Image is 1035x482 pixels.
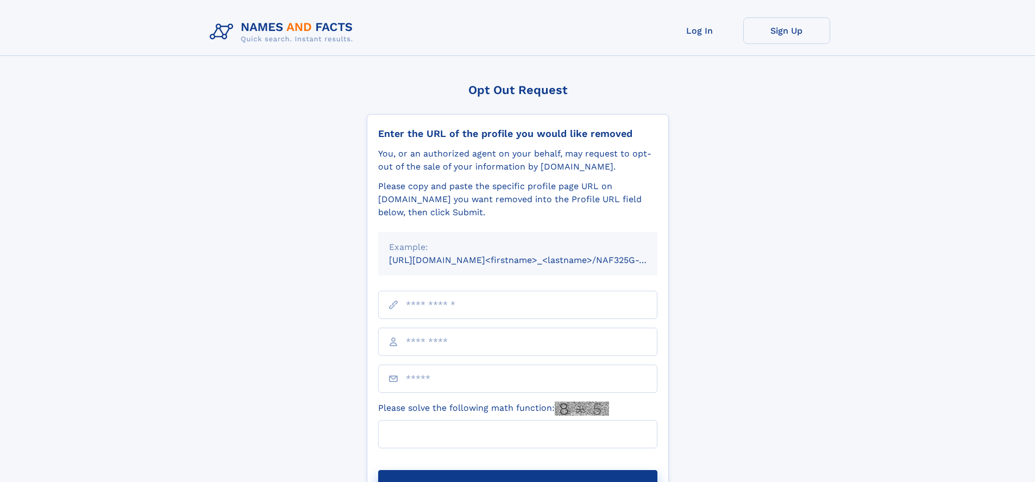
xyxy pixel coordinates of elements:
[743,17,830,44] a: Sign Up
[378,147,657,173] div: You, or an authorized agent on your behalf, may request to opt-out of the sale of your informatio...
[378,180,657,219] div: Please copy and paste the specific profile page URL on [DOMAIN_NAME] you want removed into the Pr...
[378,128,657,140] div: Enter the URL of the profile you would like removed
[367,83,669,97] div: Opt Out Request
[389,255,678,265] small: [URL][DOMAIN_NAME]<firstname>_<lastname>/NAF325G-xxxxxxxx
[389,241,647,254] div: Example:
[656,17,743,44] a: Log In
[378,402,609,416] label: Please solve the following math function:
[205,17,362,47] img: Logo Names and Facts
